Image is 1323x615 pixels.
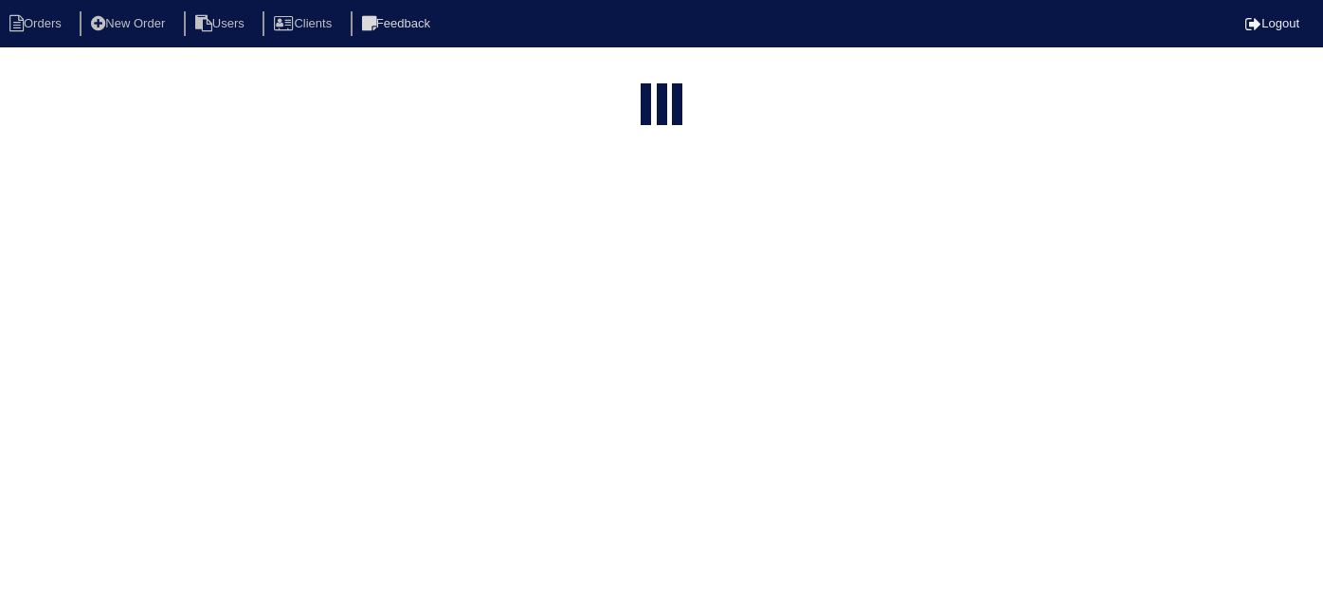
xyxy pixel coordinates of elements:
[263,11,347,37] li: Clients
[263,16,347,30] a: Clients
[80,11,180,37] li: New Order
[351,11,445,37] li: Feedback
[184,16,260,30] a: Users
[1245,16,1299,30] a: Logout
[80,16,180,30] a: New Order
[184,11,260,37] li: Users
[657,83,667,129] div: loading...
